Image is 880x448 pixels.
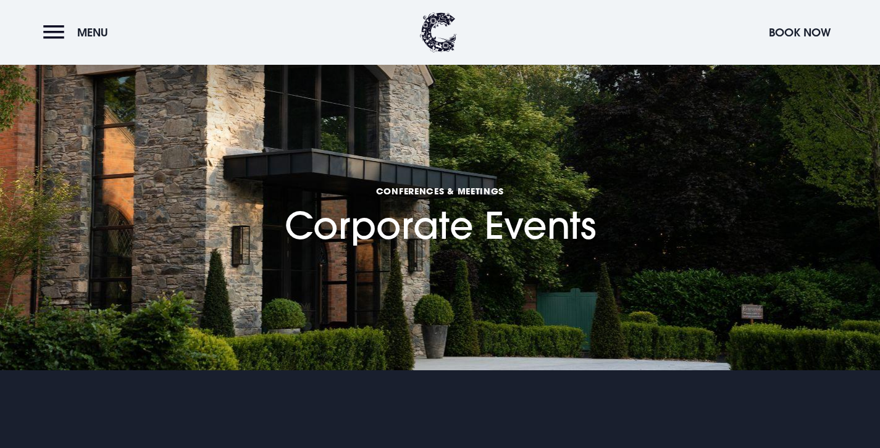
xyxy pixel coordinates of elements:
[77,25,108,39] span: Menu
[43,19,114,46] button: Menu
[763,19,837,46] button: Book Now
[420,12,457,52] img: Clandeboye Lodge
[285,185,596,197] span: Conferences & Meetings
[285,129,596,247] h1: Corporate Events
